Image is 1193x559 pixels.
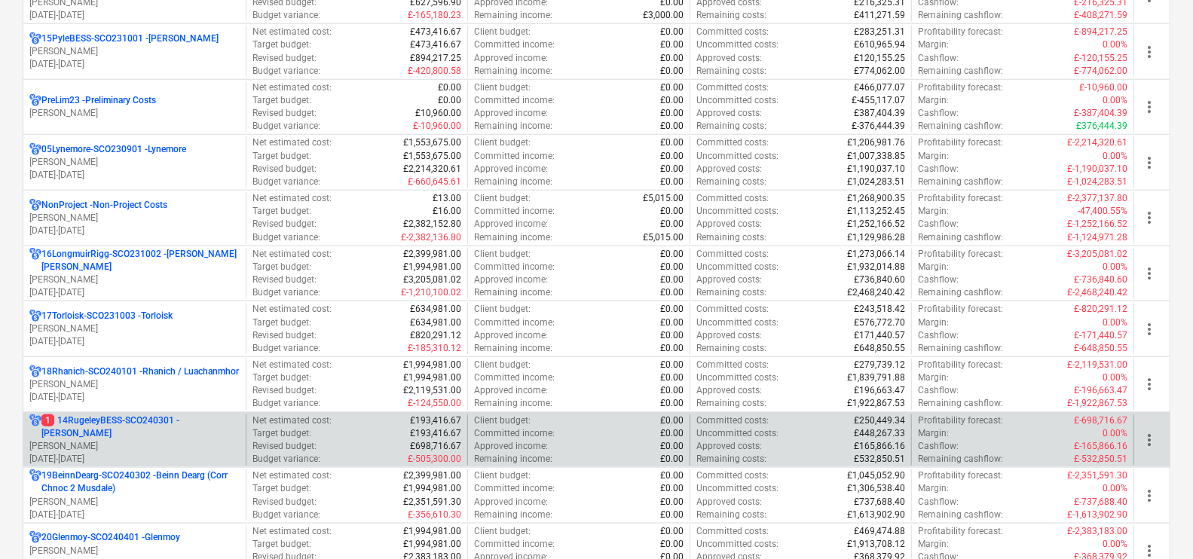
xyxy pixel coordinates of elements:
[403,163,461,176] p: £2,214,320.61
[252,65,320,78] p: Budget variance :
[660,329,684,342] p: £0.00
[403,384,461,397] p: £2,119,531.00
[41,199,167,212] p: NonProject - Non-Project Costs
[29,156,240,169] p: [PERSON_NAME]
[474,286,552,299] p: Remaining income :
[660,94,684,107] p: £0.00
[474,231,552,244] p: Remaining income :
[410,52,461,65] p: £894,217.25
[252,371,311,384] p: Target budget :
[1140,154,1158,172] span: more_vert
[252,261,311,273] p: Target budget :
[643,9,684,22] p: £3,000.00
[696,150,779,163] p: Uncommitted costs :
[474,329,548,342] p: Approved income :
[660,65,684,78] p: £0.00
[41,310,173,322] p: 17Torloisk-SCO231003 - Torloisk
[1067,397,1127,410] p: £-1,922,867.53
[1078,205,1127,218] p: -47,400.55%
[474,248,531,261] p: Client budget :
[403,371,461,384] p: £1,994,981.00
[918,94,949,107] p: Margin :
[1140,264,1158,283] span: more_vert
[474,397,552,410] p: Remaining income :
[918,192,1003,205] p: Profitability forecast :
[41,32,219,45] p: 15PyleBESS-SCO231001 - [PERSON_NAME]
[1140,375,1158,393] span: more_vert
[29,365,240,404] div: 18Rhanich-SCO240101 -Rhanich / Luachanmhor[PERSON_NAME][DATE]-[DATE]
[918,329,959,342] p: Cashflow :
[252,397,320,410] p: Budget variance :
[660,248,684,261] p: £0.00
[696,26,769,38] p: Committed costs :
[1074,273,1127,286] p: £-736,840.60
[474,94,555,107] p: Committed income :
[252,52,317,65] p: Revised budget :
[854,342,905,355] p: £648,850.55
[408,342,461,355] p: £-185,310.12
[660,371,684,384] p: £0.00
[847,136,905,149] p: £1,206,981.76
[660,107,684,120] p: £0.00
[29,545,240,557] p: [PERSON_NAME]
[660,218,684,231] p: £0.00
[696,231,766,244] p: Remaining costs :
[29,469,240,521] div: 19BeinnDearg-SCO240302 -Beinn Dearg (Corr Chnoc 2 Musdale)[PERSON_NAME][DATE]-[DATE]
[1074,9,1127,22] p: £-408,271.59
[403,248,461,261] p: £2,399,981.00
[918,342,1003,355] p: Remaining cashflow :
[29,107,240,120] p: [PERSON_NAME]
[660,26,684,38] p: £0.00
[252,329,317,342] p: Revised budget :
[29,45,240,58] p: [PERSON_NAME]
[696,176,766,188] p: Remaining costs :
[1074,107,1127,120] p: £-387,404.39
[1076,120,1127,133] p: £376,444.39
[29,58,240,71] p: [DATE] - [DATE]
[29,414,41,440] div: Project has multi currencies enabled
[252,9,320,22] p: Budget variance :
[252,81,332,94] p: Net estimated cost :
[696,397,766,410] p: Remaining costs :
[643,192,684,205] p: £5,015.00
[847,150,905,163] p: £1,007,338.85
[474,342,552,355] p: Remaining income :
[41,94,156,107] p: PreLim23 - Preliminary Costs
[1067,192,1127,205] p: £-2,377,137.80
[29,94,41,107] div: Project has multi currencies enabled
[854,316,905,329] p: £576,772.70
[1140,431,1158,449] span: more_vert
[474,120,552,133] p: Remaining income :
[1074,303,1127,316] p: £-820,291.12
[29,248,41,273] div: Project has multi currencies enabled
[1067,176,1127,188] p: £-1,024,283.51
[1067,231,1127,244] p: £-1,124,971.28
[660,136,684,149] p: £0.00
[413,120,461,133] p: £-10,960.00
[1079,81,1127,94] p: £-10,960.00
[854,65,905,78] p: £774,062.00
[696,107,762,120] p: Approved costs :
[918,52,959,65] p: Cashflow :
[474,205,555,218] p: Committed income :
[408,65,461,78] p: £-420,800.58
[696,329,762,342] p: Approved costs :
[918,397,1003,410] p: Remaining cashflow :
[29,169,240,182] p: [DATE] - [DATE]
[29,32,240,71] div: 15PyleBESS-SCO231001 -[PERSON_NAME][PERSON_NAME][DATE]-[DATE]
[918,248,1003,261] p: Profitability forecast :
[41,143,186,156] p: 05Lynemore-SCO230901 - Lynemore
[1074,26,1127,38] p: £-894,217.25
[696,163,762,176] p: Approved costs :
[252,384,317,397] p: Revised budget :
[438,81,461,94] p: £0.00
[1118,487,1193,559] iframe: Chat Widget
[29,94,240,120] div: PreLim23 -Preliminary Costs[PERSON_NAME]
[415,107,461,120] p: £10,960.00
[29,225,240,237] p: [DATE] - [DATE]
[1067,136,1127,149] p: £-2,214,320.61
[252,136,332,149] p: Net estimated cost :
[474,38,555,51] p: Committed income :
[401,286,461,299] p: £-1,210,100.02
[252,303,332,316] p: Net estimated cost :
